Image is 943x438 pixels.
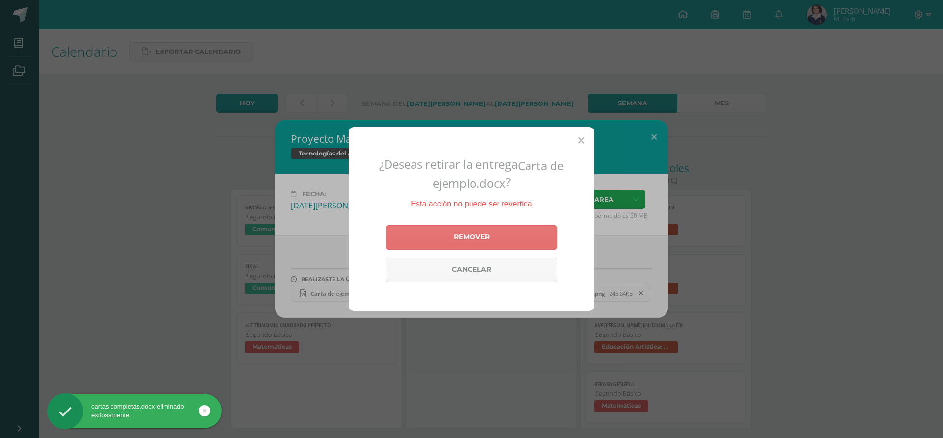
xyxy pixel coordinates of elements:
[411,200,532,208] span: Esta acción no puede ser revertida
[578,134,584,146] span: Close (Esc)
[47,402,222,420] div: cartas completas.docx eliminado exitosamente.
[361,156,582,191] h2: ¿Deseas retirar la entrega ?
[386,258,557,282] a: Cancelar
[386,225,557,250] a: Remover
